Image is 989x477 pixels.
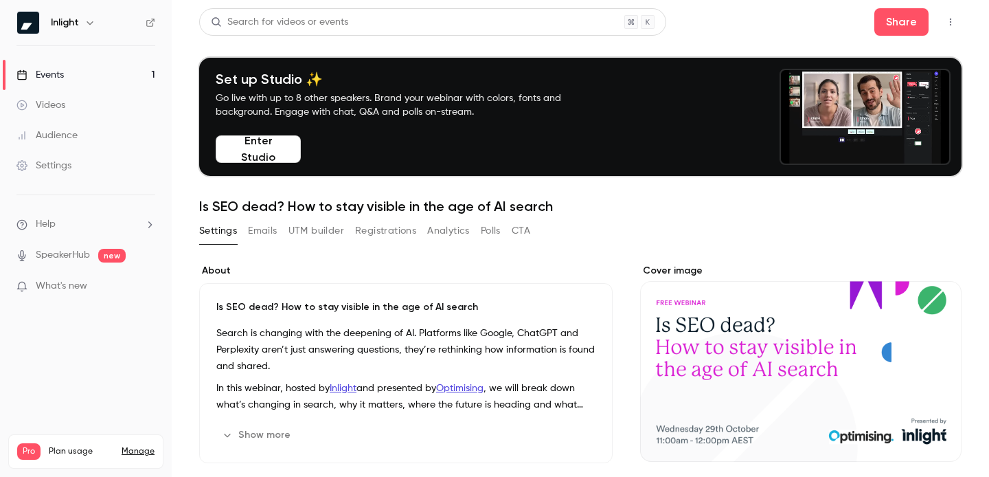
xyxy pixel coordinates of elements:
label: Cover image [640,264,962,278]
img: Inlight [17,12,39,34]
p: Search is changing with the deepening of AI. Platforms like Google, ChatGPT and Perplexity aren’t... [216,325,595,375]
span: Plan usage [49,446,113,457]
div: Audience [16,129,78,142]
p: Is SEO dead? How to stay visible in the age of AI search [216,300,595,314]
p: In this webinar, hosted by and presented by , we will break down what’s changing in search, why i... [216,380,595,413]
h4: Set up Studio ✨ [216,71,593,87]
div: Search for videos or events [211,15,348,30]
h6: Inlight [51,16,79,30]
h1: Is SEO dead? How to stay visible in the age of AI search [199,198,962,214]
button: Share [874,8,929,36]
div: Events [16,68,64,82]
button: Polls [481,220,501,242]
span: What's new [36,279,87,293]
a: Manage [122,446,155,457]
button: Analytics [427,220,470,242]
button: CTA [512,220,530,242]
button: Emails [248,220,277,242]
label: About [199,264,613,278]
button: Registrations [355,220,416,242]
p: Go live with up to 8 other speakers. Brand your webinar with colors, fonts and background. Engage... [216,91,593,119]
span: Help [36,217,56,232]
div: Settings [16,159,71,173]
a: Inlight [330,384,356,393]
button: Show more [216,424,299,446]
a: SpeakerHub [36,248,90,263]
div: Videos [16,98,65,112]
span: Pro [17,443,41,460]
button: UTM builder [288,220,344,242]
a: Optimising [436,384,484,393]
button: Settings [199,220,237,242]
section: Cover image [640,264,962,462]
span: new [98,249,126,263]
li: help-dropdown-opener [16,217,155,232]
button: Enter Studio [216,135,301,163]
